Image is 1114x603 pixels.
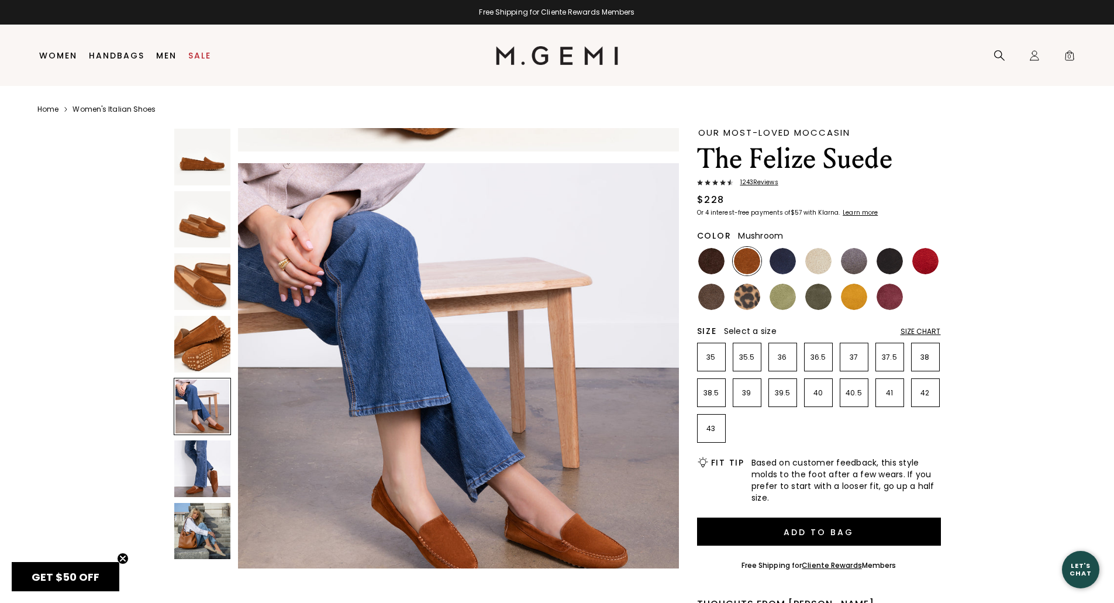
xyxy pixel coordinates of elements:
[188,51,211,60] a: Sale
[876,353,903,362] p: 37.5
[32,570,99,584] span: GET $50 OFF
[73,105,156,114] a: Women's Italian Shoes
[697,326,717,336] h2: Size
[12,562,119,591] div: GET $50 OFFClose teaser
[39,51,77,60] a: Women
[1064,52,1075,64] span: 0
[791,208,802,217] klarna-placement-style-amount: $57
[841,209,878,216] a: Learn more
[697,193,725,207] div: $228
[174,503,231,560] img: The Felize Suede
[698,248,725,274] img: Chocolate
[805,353,832,362] p: 36.5
[698,353,725,362] p: 35
[877,248,903,274] img: Black
[697,179,941,188] a: 1243Reviews
[174,253,231,310] img: The Felize Suede
[840,353,868,362] p: 37
[912,248,939,274] img: Sunset Red
[734,284,760,310] img: Leopard Print
[769,353,796,362] p: 36
[697,143,941,175] h1: The Felize Suede
[698,424,725,433] p: 43
[738,230,783,242] span: Mushroom
[89,51,144,60] a: Handbags
[174,316,231,373] img: The Felize Suede
[901,327,941,336] div: Size Chart
[496,46,618,65] img: M.Gemi
[877,284,903,310] img: Burgundy
[698,128,941,137] div: Our Most-Loved Moccasin
[156,51,177,60] a: Men
[741,561,896,570] div: Free Shipping for Members
[697,518,941,546] button: Add to Bag
[698,284,725,310] img: Mushroom
[840,388,868,398] p: 40.5
[841,284,867,310] img: Sunflower
[711,458,744,467] h2: Fit Tip
[733,179,778,186] span: 1243 Review s
[724,325,777,337] span: Select a size
[805,284,832,310] img: Olive
[174,191,231,248] img: The Felize Suede
[769,388,796,398] p: 39.5
[876,388,903,398] p: 41
[912,388,939,398] p: 42
[802,560,862,570] a: Cliente Rewards
[841,248,867,274] img: Gray
[733,388,761,398] p: 39
[770,248,796,274] img: Midnight Blue
[751,457,941,504] span: Based on customer feedback, this style molds to the foot after a few wears. If you prefer to star...
[770,284,796,310] img: Pistachio
[733,353,761,362] p: 35.5
[174,129,231,185] img: The Felize Suede
[803,208,841,217] klarna-placement-style-body: with Klarna
[1062,562,1099,577] div: Let's Chat
[117,553,129,564] button: Close teaser
[697,231,732,240] h2: Color
[805,388,832,398] p: 40
[734,248,760,274] img: Saddle
[805,248,832,274] img: Latte
[912,353,939,362] p: 38
[698,388,725,398] p: 38.5
[843,208,878,217] klarna-placement-style-cta: Learn more
[697,208,791,217] klarna-placement-style-body: Or 4 interest-free payments of
[37,105,58,114] a: Home
[174,440,231,497] img: The Felize Suede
